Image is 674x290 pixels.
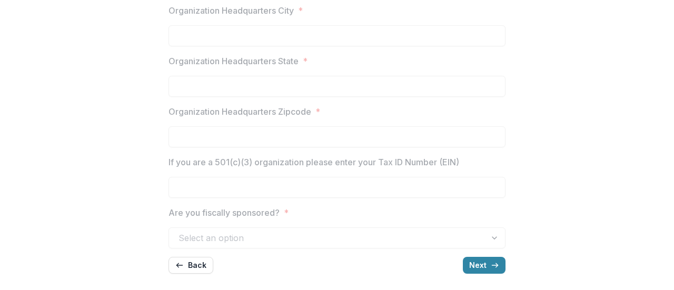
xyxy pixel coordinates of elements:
p: Are you fiscally sponsored? [168,206,280,219]
p: Organization Headquarters Zipcode [168,105,311,118]
p: Organization Headquarters City [168,4,294,17]
button: Next [463,257,506,274]
button: Back [168,257,213,274]
p: Organization Headquarters State [168,55,299,67]
p: If you are a 501(c)(3) organization please enter your Tax ID Number (EIN) [168,156,459,168]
